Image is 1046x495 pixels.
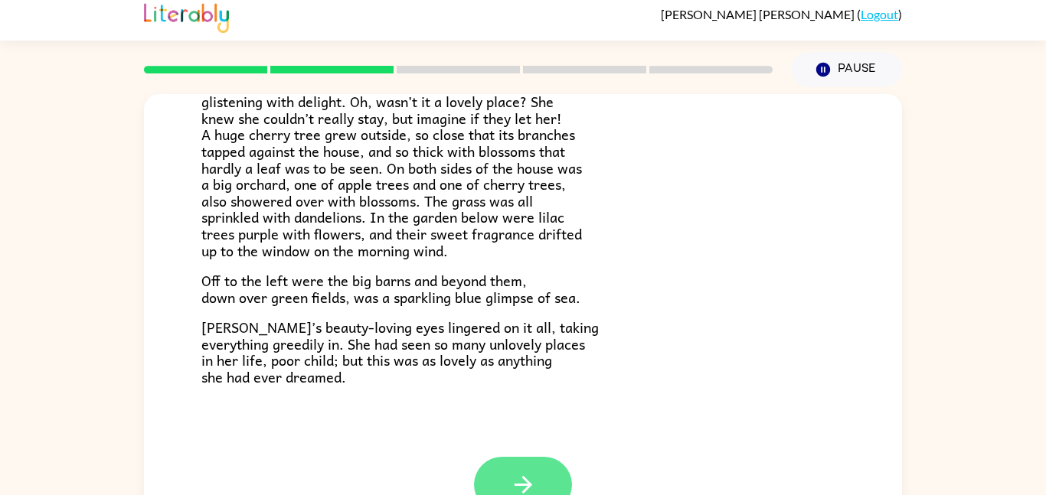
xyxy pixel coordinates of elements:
span: [PERSON_NAME] gazed out into the June morning, her eyes glistening with delight. Oh, wasn’t it a ... [201,74,582,262]
a: Logout [861,7,898,21]
span: [PERSON_NAME] [PERSON_NAME] [661,7,857,21]
div: ( ) [661,7,902,21]
span: [PERSON_NAME]’s beauty-loving eyes lingered on it all, taking everything greedily in. She had see... [201,316,599,388]
span: Off to the left were the big barns and beyond them, down over green fields, was a sparkling blue ... [201,269,580,308]
button: Pause [791,52,902,87]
